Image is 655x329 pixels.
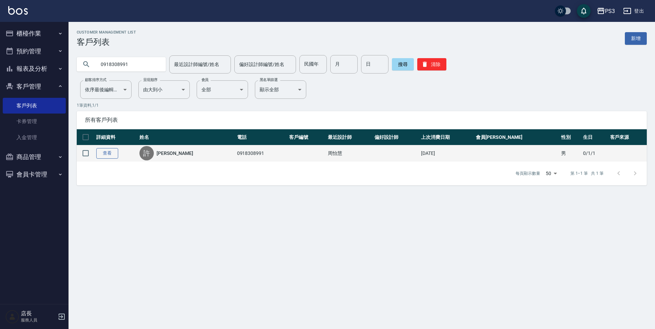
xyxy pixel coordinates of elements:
button: 清除 [417,58,446,70]
div: 由大到小 [138,80,190,99]
button: 報表及分析 [3,60,66,78]
p: 每頁顯示數量 [516,170,540,176]
th: 偏好設計師 [373,129,419,145]
p: 1 筆資料, 1 / 1 [77,102,647,108]
label: 呈現順序 [143,77,158,82]
th: 上次消費日期 [419,129,474,145]
img: Person [5,310,19,324]
button: 會員卡管理 [3,166,66,183]
th: 電話 [235,129,288,145]
div: 全部 [197,80,248,99]
input: 搜尋關鍵字 [96,55,160,74]
button: 客戶管理 [3,78,66,95]
h3: 客戶列表 [77,37,136,47]
p: 第 1–1 筆 共 1 筆 [570,170,604,176]
button: 預約管理 [3,42,66,60]
th: 會員[PERSON_NAME] [474,129,559,145]
div: 顯示全部 [255,80,306,99]
td: 男 [559,145,582,161]
th: 姓名 [138,129,235,145]
th: 生日 [581,129,608,145]
a: 查看 [96,148,118,159]
th: 最近設計師 [326,129,373,145]
a: 客戶列表 [3,98,66,114]
div: 許 [139,146,154,160]
div: 依序最後編輯時間 [80,80,132,99]
img: Logo [8,6,28,15]
label: 會員 [201,77,209,82]
a: [PERSON_NAME] [157,150,193,157]
div: 50 [543,164,559,183]
a: 入金管理 [3,130,66,145]
td: 周怡慧 [326,145,373,161]
th: 客戶來源 [608,129,647,145]
a: 新增 [625,32,647,45]
button: PS3 [594,4,618,18]
div: PS3 [605,7,615,15]
th: 詳細資料 [95,129,138,145]
td: [DATE] [419,145,474,161]
button: 商品管理 [3,148,66,166]
th: 客戶編號 [287,129,326,145]
td: 0918308991 [235,145,288,161]
h2: Customer Management List [77,30,136,35]
button: 搜尋 [392,58,414,70]
button: 櫃檯作業 [3,25,66,42]
td: 0/1/1 [581,145,608,161]
label: 黑名單篩選 [260,77,277,82]
a: 卡券管理 [3,114,66,129]
p: 服務人員 [21,317,56,323]
label: 顧客排序方式 [85,77,107,82]
th: 性別 [559,129,582,145]
h5: 店長 [21,310,56,317]
span: 所有客戶列表 [85,117,639,123]
button: 登出 [620,5,647,17]
button: save [577,4,591,18]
